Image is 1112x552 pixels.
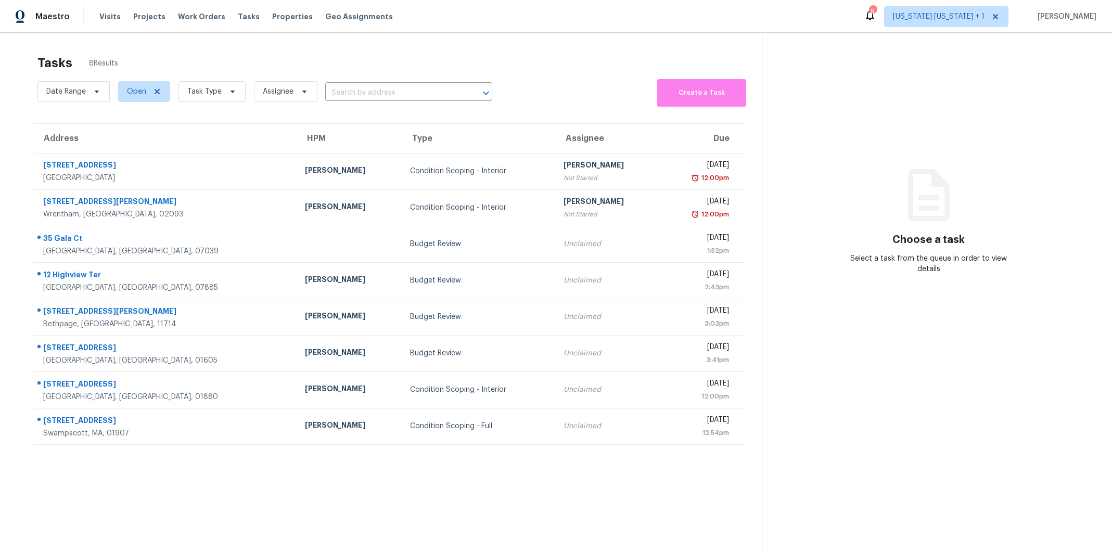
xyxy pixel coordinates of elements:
[410,312,547,322] div: Budget Review
[564,239,651,249] div: Unclaimed
[305,274,393,287] div: [PERSON_NAME]
[325,85,463,101] input: Search by address
[479,86,493,100] button: Open
[669,160,729,173] div: [DATE]
[43,173,288,183] div: [GEOGRAPHIC_DATA]
[564,384,651,395] div: Unclaimed
[238,13,260,20] span: Tasks
[178,11,225,22] span: Work Orders
[305,420,393,433] div: [PERSON_NAME]
[187,86,222,97] span: Task Type
[410,239,547,249] div: Budget Review
[564,421,651,431] div: Unclaimed
[305,201,393,214] div: [PERSON_NAME]
[43,233,288,246] div: 35 Gala Ct
[37,58,72,68] h2: Tasks
[669,378,729,391] div: [DATE]
[669,355,729,365] div: 3:41pm
[43,355,288,366] div: [GEOGRAPHIC_DATA], [GEOGRAPHIC_DATA], 01605
[669,246,729,256] div: 1:52pm
[564,173,651,183] div: Not Started
[564,160,651,173] div: [PERSON_NAME]
[669,196,729,209] div: [DATE]
[669,305,729,318] div: [DATE]
[669,233,729,246] div: [DATE]
[33,124,297,153] th: Address
[46,86,86,97] span: Date Range
[657,79,746,107] button: Create a Task
[402,124,555,153] th: Type
[662,87,741,99] span: Create a Task
[410,202,547,213] div: Condition Scoping - Interior
[43,160,288,173] div: [STREET_ADDRESS]
[43,269,288,283] div: 12 Highview Ter
[893,11,985,22] span: [US_STATE] [US_STATE] + 1
[35,11,70,22] span: Maestro
[325,11,393,22] span: Geo Assignments
[305,347,393,360] div: [PERSON_NAME]
[555,124,660,153] th: Assignee
[263,86,293,97] span: Assignee
[89,58,118,69] span: 8 Results
[410,421,547,431] div: Condition Scoping - Full
[669,415,729,428] div: [DATE]
[564,312,651,322] div: Unclaimed
[846,253,1012,274] div: Select a task from the queue in order to view details
[43,342,288,355] div: [STREET_ADDRESS]
[305,383,393,396] div: [PERSON_NAME]
[43,392,288,402] div: [GEOGRAPHIC_DATA], [GEOGRAPHIC_DATA], 01880
[669,342,729,355] div: [DATE]
[43,319,288,329] div: Bethpage, [GEOGRAPHIC_DATA], 11714
[133,11,165,22] span: Projects
[669,318,729,329] div: 3:03pm
[272,11,313,22] span: Properties
[699,209,729,220] div: 12:00pm
[1033,11,1096,22] span: [PERSON_NAME]
[669,269,729,282] div: [DATE]
[669,282,729,292] div: 2:43pm
[43,428,288,439] div: Swampscott, MA, 01907
[669,428,729,438] div: 12:54pm
[43,246,288,256] div: [GEOGRAPHIC_DATA], [GEOGRAPHIC_DATA], 07039
[892,235,965,245] h3: Choose a task
[691,209,699,220] img: Overdue Alarm Icon
[43,306,288,319] div: [STREET_ADDRESS][PERSON_NAME]
[99,11,121,22] span: Visits
[869,6,876,17] div: 9
[699,173,729,183] div: 12:00pm
[43,209,288,220] div: Wrentham, [GEOGRAPHIC_DATA], 02093
[564,209,651,220] div: Not Started
[669,391,729,402] div: 12:00pm
[410,348,547,358] div: Budget Review
[660,124,745,153] th: Due
[305,165,393,178] div: [PERSON_NAME]
[127,86,146,97] span: Open
[305,311,393,324] div: [PERSON_NAME]
[43,283,288,293] div: [GEOGRAPHIC_DATA], [GEOGRAPHIC_DATA], 07885
[564,196,651,209] div: [PERSON_NAME]
[410,384,547,395] div: Condition Scoping - Interior
[410,166,547,176] div: Condition Scoping - Interior
[43,196,288,209] div: [STREET_ADDRESS][PERSON_NAME]
[297,124,401,153] th: HPM
[564,275,651,286] div: Unclaimed
[564,348,651,358] div: Unclaimed
[410,275,547,286] div: Budget Review
[43,379,288,392] div: [STREET_ADDRESS]
[691,173,699,183] img: Overdue Alarm Icon
[43,415,288,428] div: [STREET_ADDRESS]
